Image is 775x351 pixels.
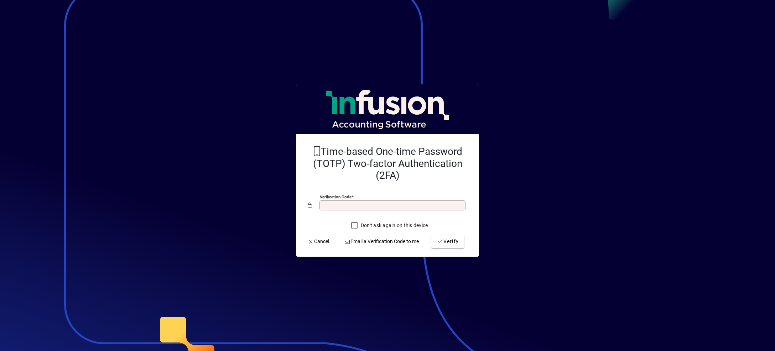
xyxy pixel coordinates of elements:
[342,235,422,248] button: Email a Verification Code to me
[320,194,352,199] mat-label: Verification code
[437,238,459,245] span: Verify
[308,238,329,245] span: Cancel
[344,238,419,245] span: Email a Verification Code to me
[431,235,464,248] button: Verify
[305,235,332,248] button: Cancel
[308,146,467,182] h2: Time-based One-time Password (TOTP) Two-factor Authentication (2FA)
[359,222,428,229] label: Don't ask again on this device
